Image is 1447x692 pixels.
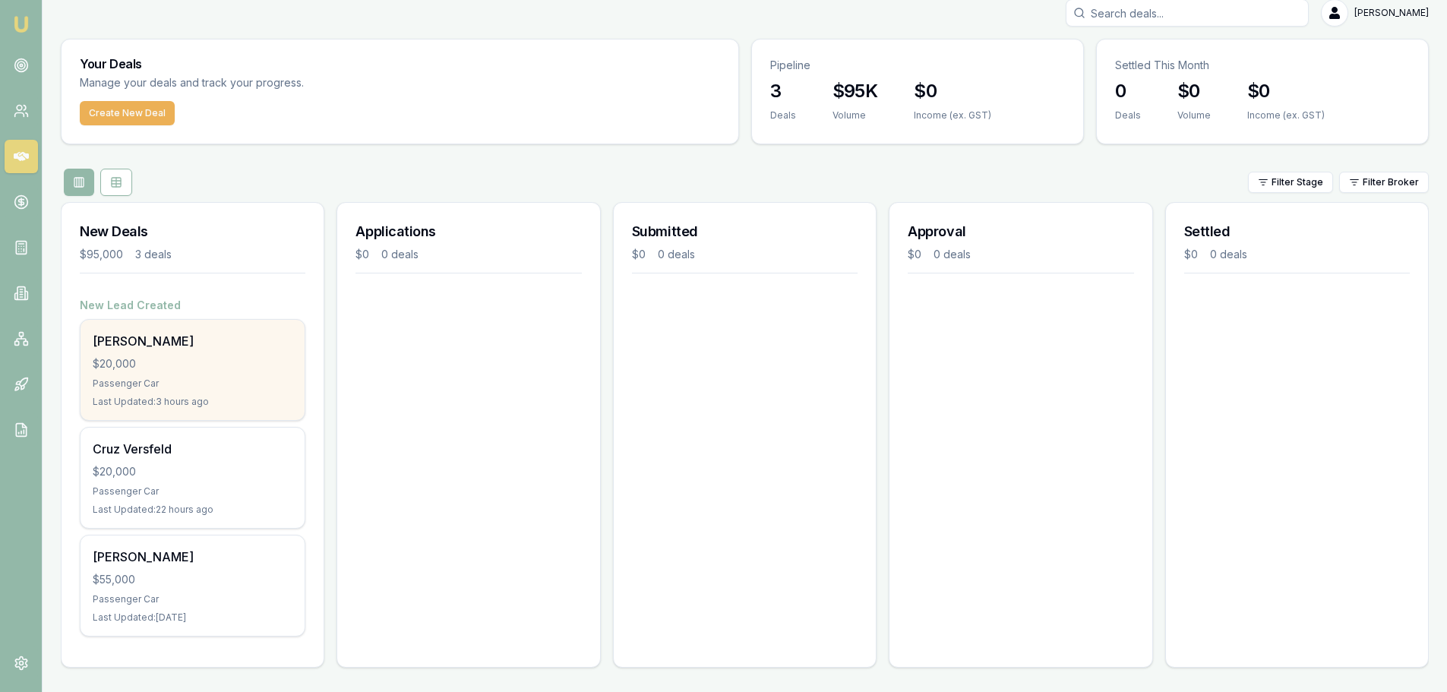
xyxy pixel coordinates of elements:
p: Settled This Month [1115,58,1410,73]
h4: New Lead Created [80,298,305,313]
button: Filter Broker [1339,172,1429,193]
h3: New Deals [80,221,305,242]
span: Filter Broker [1363,176,1419,188]
p: Manage your deals and track your progress. [80,74,469,92]
div: Passenger Car [93,378,292,390]
h3: 3 [770,79,796,103]
div: $0 [1184,247,1198,262]
button: Filter Stage [1248,172,1333,193]
h3: Approval [908,221,1133,242]
div: Income (ex. GST) [914,109,991,122]
div: Income (ex. GST) [1247,109,1325,122]
h3: Settled [1184,221,1410,242]
h3: $95K [832,79,878,103]
div: Passenger Car [93,593,292,605]
div: 0 deals [381,247,419,262]
div: $95,000 [80,247,123,262]
div: Last Updated: [DATE] [93,611,292,624]
div: Deals [1115,109,1141,122]
div: Volume [1177,109,1211,122]
h3: Submitted [632,221,858,242]
h3: $0 [914,79,991,103]
span: [PERSON_NAME] [1354,7,1429,19]
div: Last Updated: 3 hours ago [93,396,292,408]
div: Passenger Car [93,485,292,498]
span: Filter Stage [1272,176,1323,188]
h3: $0 [1177,79,1211,103]
p: Pipeline [770,58,1065,73]
div: Last Updated: 22 hours ago [93,504,292,516]
div: $55,000 [93,572,292,587]
div: $20,000 [93,356,292,371]
h3: Applications [355,221,581,242]
div: 3 deals [135,247,172,262]
div: Deals [770,109,796,122]
img: emu-icon-u.png [12,15,30,33]
div: Cruz Versfeld [93,440,292,458]
div: 0 deals [658,247,695,262]
div: $20,000 [93,464,292,479]
button: Create New Deal [80,101,175,125]
h3: $0 [1247,79,1325,103]
div: $0 [355,247,369,262]
div: $0 [908,247,921,262]
div: [PERSON_NAME] [93,548,292,566]
div: [PERSON_NAME] [93,332,292,350]
div: 0 deals [1210,247,1247,262]
h3: Your Deals [80,58,720,70]
div: 0 deals [934,247,971,262]
div: Volume [832,109,878,122]
div: $0 [632,247,646,262]
h3: 0 [1115,79,1141,103]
